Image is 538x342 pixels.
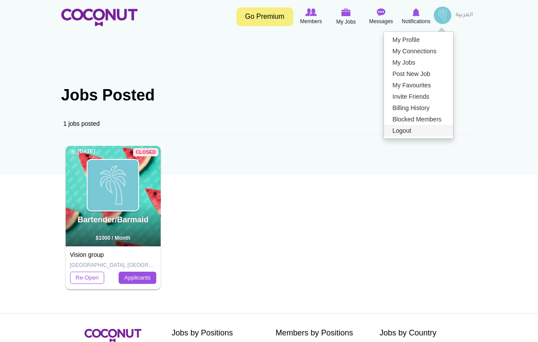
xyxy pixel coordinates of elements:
[84,329,141,342] img: Coconut
[61,86,477,104] h1: Jobs Posted
[380,329,471,338] h2: Jobs by Country
[61,113,477,135] div: 1 jobs posted
[119,272,156,284] a: Applicants
[384,114,453,125] a: Blocked Members
[402,17,430,26] span: Notifications
[77,215,148,224] a: Bartender/Barmaid
[70,272,105,284] a: Re-Open
[384,91,453,102] a: Invite Friends
[294,7,329,27] a: Browse Members Members
[384,79,453,91] a: My Favourites
[384,45,453,57] a: My Connections
[96,235,130,241] span: $1000 / Month
[412,8,420,16] img: Notifications
[300,17,322,26] span: Members
[384,102,453,114] a: Billing History
[384,68,453,79] a: Post New Job
[70,262,157,269] p: [GEOGRAPHIC_DATA], [GEOGRAPHIC_DATA]
[172,329,263,338] h2: Jobs by Positions
[364,7,399,27] a: Messages Messages
[70,148,95,155] span: [DATE]
[384,57,453,68] a: My Jobs
[341,8,351,16] img: My Jobs
[88,160,138,211] img: Vision group
[451,7,477,24] a: العربية
[276,329,367,338] h2: Members by Positions
[133,148,158,156] span: Closed
[384,125,453,136] a: Logout
[336,17,356,26] span: My Jobs
[384,34,453,45] a: My Profile
[399,7,434,27] a: Notifications Notifications
[61,9,137,26] img: Home
[305,8,316,16] img: Browse Members
[369,17,393,26] span: Messages
[329,7,364,27] a: My Jobs My Jobs
[236,7,293,26] a: Go Premium
[377,8,386,16] img: Messages
[70,251,104,258] a: Vision group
